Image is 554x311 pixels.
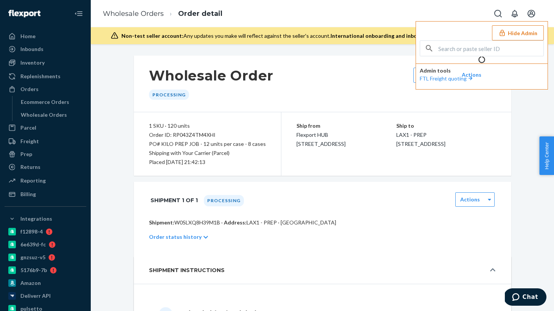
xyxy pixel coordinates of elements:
[5,57,86,69] a: Inventory
[5,226,86,238] a: f12898-4
[420,75,474,82] a: FTL Freight quoting
[21,98,69,106] div: Ecommerce Orders
[20,266,47,274] div: 5176b9-7b
[149,219,174,226] span: Shipment:
[149,233,202,241] p: Order status history
[20,190,36,198] div: Billing
[20,228,43,235] div: f12898-4
[20,163,40,171] div: Returns
[121,32,183,39] span: Non-test seller account:
[149,139,266,149] div: PO# KILO PREP JOB - 12 units per case - 8 cases
[20,32,36,40] div: Home
[5,135,86,147] a: Freight
[5,161,86,173] a: Returns
[5,122,86,134] a: Parcel
[396,121,496,130] p: Ship to
[149,266,225,275] h5: Shipment Instructions
[20,215,52,223] div: Integrations
[396,132,445,147] span: LAX1 - PREP [STREET_ADDRESS]
[151,192,198,208] h1: Shipment 1 of 1
[5,43,86,55] a: Inbounds
[296,121,396,130] p: Ship from
[438,41,543,56] input: Search or paste seller ID
[5,238,86,251] a: 6e639d-fc
[149,90,189,100] div: Processing
[20,45,43,53] div: Inbounds
[178,9,222,18] a: Order detail
[5,188,86,200] a: Billing
[539,136,554,175] button: Help Center
[20,85,39,93] div: Orders
[505,288,546,307] iframe: Opens a widget where you can chat to one of our agents
[492,25,544,40] button: Hide Admin
[524,6,539,21] button: Open account menu
[20,150,32,158] div: Prep
[5,83,86,95] a: Orders
[420,67,544,74] p: Admin tools
[224,219,247,226] span: Address:
[296,132,346,147] span: Flexport HUB [STREET_ADDRESS]
[8,10,40,17] img: Flexport logo
[149,68,274,84] h1: Wholesale Order
[97,3,228,25] ol: breadcrumbs
[462,71,481,79] label: Actions
[149,121,266,130] div: 1 SKU · 120 units
[103,9,164,18] a: Wholesale Orders
[20,124,36,132] div: Parcel
[17,96,87,108] a: Ecommerce Orders
[20,177,46,184] div: Reporting
[5,175,86,187] a: Reporting
[21,111,67,119] div: Wholesale Orders
[20,73,61,80] div: Replenishments
[331,32,526,39] span: International onboarding and inbounding may not work during impersonation.
[5,264,86,276] a: 5176b9-7b
[17,109,87,121] a: Wholesale Orders
[20,59,45,67] div: Inventory
[460,196,480,203] label: Actions
[5,213,86,225] button: Integrations
[149,158,266,167] div: Placed [DATE] 21:42:13
[413,68,451,83] button: Duplicate
[149,130,266,139] div: Order ID: RP043Z4TM4XHI
[20,241,46,248] div: 6e639d-fc
[5,70,86,82] a: Replenishments
[507,6,522,21] button: Open notifications
[134,257,511,284] button: Shipment Instructions
[71,6,86,21] button: Close Navigation
[490,6,506,21] button: Open Search Box
[5,290,86,302] a: Deliverr API
[149,149,266,158] p: Shipping with Your Carrier (Parcel)
[5,277,86,289] a: Amazon
[204,195,244,206] div: Processing
[121,32,526,40] div: Any updates you make will reflect against the seller's account.
[5,251,86,263] a: gnzsuz-v5
[5,30,86,42] a: Home
[5,148,86,160] a: Prep
[20,254,45,261] div: gnzsuz-v5
[20,292,51,300] div: Deliverr API
[149,219,496,226] p: W0SLXQ8H39M1B · LAX1 - PREP · [GEOGRAPHIC_DATA]
[20,279,41,287] div: Amazon
[20,138,39,145] div: Freight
